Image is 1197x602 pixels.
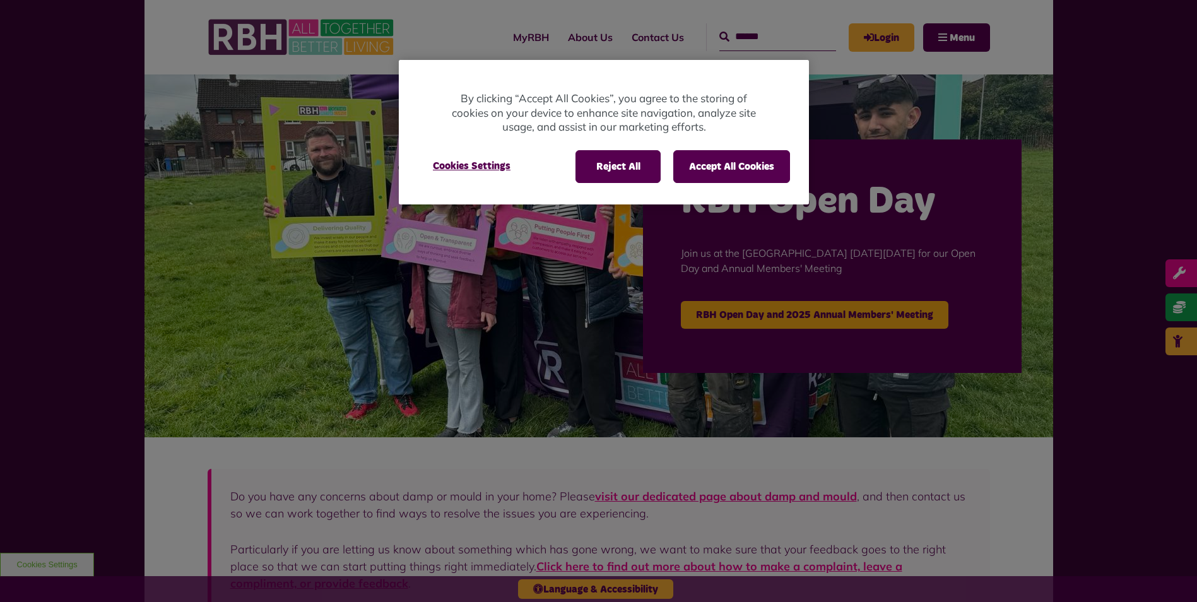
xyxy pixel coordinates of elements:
button: Reject All [575,150,661,183]
button: Accept All Cookies [673,150,790,183]
div: Privacy [399,60,809,204]
p: By clicking “Accept All Cookies”, you agree to the storing of cookies on your device to enhance s... [449,91,758,134]
div: Cookie banner [399,60,809,204]
button: Cookies Settings [418,150,526,182]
